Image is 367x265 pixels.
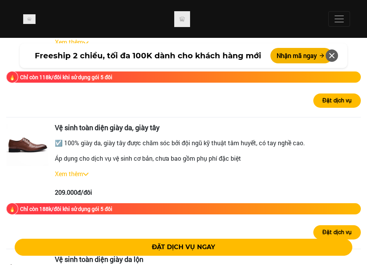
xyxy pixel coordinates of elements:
[20,73,112,81] div: Chỉ còn 118k/đôi khi sử dụng gói 5 đôi
[6,71,18,83] img: fire.png
[55,188,361,197] div: 209.000đ/đôi
[55,124,361,132] h3: Vệ sinh toàn diện giày da, giày tây
[313,93,361,108] button: Đặt dịch vụ
[55,255,361,264] h3: Vệ sinh toàn diện giày da lộn
[55,170,83,178] a: Xem thêm
[313,225,361,240] button: Đặt dịch vụ
[270,48,332,63] button: Nhận mã ngay
[55,154,361,163] p: Áp dụng cho dịch vụ vệ sinh cơ bản, chưa bao gồm phụ phí đặc biệt
[15,239,352,256] button: ĐẶT DỊCH VỤ NGAY
[55,138,361,148] p: ☑️ 100% giày da, giày tây được chăm sóc bởi đội ngũ kỹ thuật tâm huyết, có tay nghề cao.
[20,205,112,213] div: Chỉ còn 188k/đôi khi sử dụng gói 5 đôi
[6,203,18,215] img: fire.png
[6,124,49,166] img: Vệ sinh toàn diện giày da, giày tây
[83,173,88,176] img: arrow_down.svg
[35,50,261,61] span: Freeship 2 chiều, tối đa 100K dành cho khách hàng mới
